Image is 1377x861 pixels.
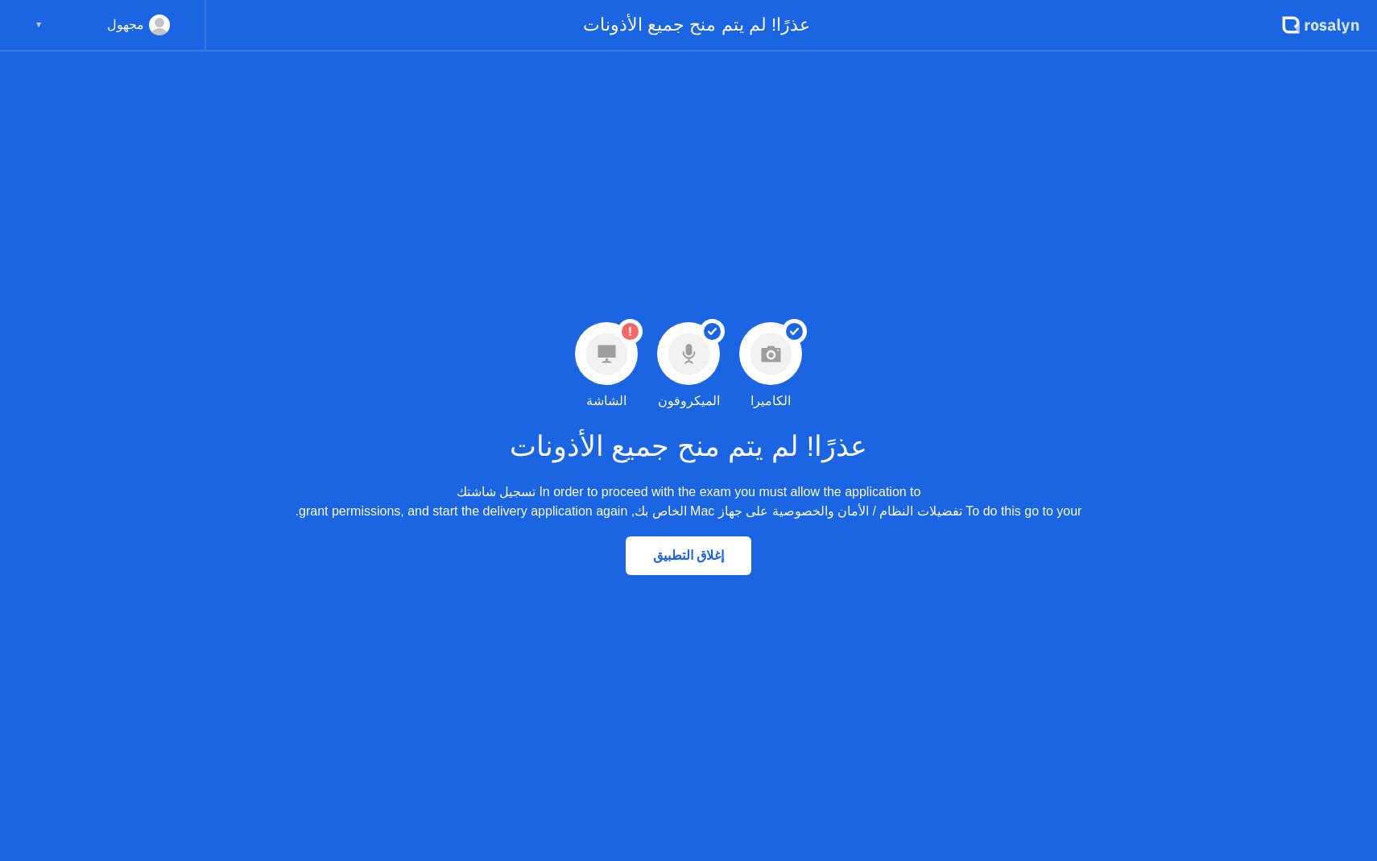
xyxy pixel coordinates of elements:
[658,391,720,411] div: الميكروفون
[296,482,1082,521] div: In order to proceed with the exam you must allow the application to تسجيل شاشتك To do this go to ...
[107,14,144,35] div: مجهول
[626,536,751,575] button: إغلاق التطبيق
[35,14,43,35] div: ▼
[586,391,626,411] div: الشاشة
[631,548,746,563] div: إغلاق التطبيق
[751,391,791,411] div: الكاميرا
[510,425,868,468] h1: عذرًا! لم يتم منح جميع الأذونات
